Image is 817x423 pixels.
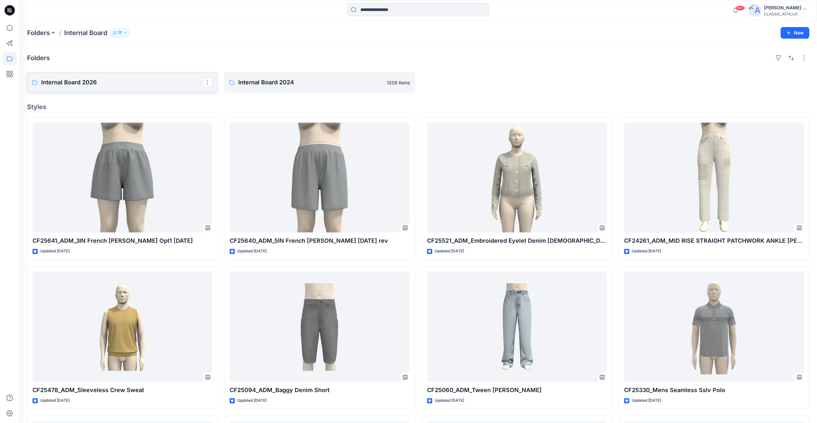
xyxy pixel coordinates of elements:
[764,4,809,12] div: [PERSON_NAME] Cfai
[764,12,809,16] div: CLASSIC_ATHLUX
[64,28,107,37] p: Internal Board
[33,236,212,245] p: CF25641_ADM_3IN French [PERSON_NAME] Opt1 [DATE]
[624,272,804,382] a: CF25330_Mens Seamless Sslv Polo
[435,397,464,404] p: Updated [DATE]
[237,397,267,404] p: Updated [DATE]
[40,248,70,255] p: Updated [DATE]
[33,272,212,382] a: CF25478_ADM_Sleeveless Crew Sweat
[230,272,409,382] a: CF25094_ADM_Baggy Denim Short
[748,4,761,17] img: avatar
[427,123,607,232] a: CF25521_ADM_Embroidered Eyelet Denim Lady Jacket
[632,397,661,404] p: Updated [DATE]
[230,123,409,232] a: CF25640_ADM_5IN French Terry Short 24APR25 rev
[41,78,202,87] p: Internal Board 2026
[427,386,607,395] p: CF25060_ADM_Tween [PERSON_NAME]
[27,103,809,111] h4: Styles
[624,123,804,232] a: CF24261_ADM_MID RISE STRAIGHT PATCHWORK ANKLE JEAN
[33,386,212,395] p: CF25478_ADM_Sleeveless Crew Sweat
[735,5,745,11] span: 99+
[27,54,50,62] h4: Folders
[40,397,70,404] p: Updated [DATE]
[224,72,415,93] a: Internal Board 20241209 items
[387,79,410,86] p: 1209 items
[230,236,409,245] p: CF25640_ADM_5IN French [PERSON_NAME] [DATE] rev
[435,248,464,255] p: Updated [DATE]
[110,28,130,37] button: 17
[230,386,409,395] p: CF25094_ADM_Baggy Denim Short
[427,236,607,245] p: CF25521_ADM_Embroidered Eyelet Denim [DEMOGRAPHIC_DATA] Jacket
[624,386,804,395] p: CF25330_Mens Seamless Sslv Polo
[237,248,267,255] p: Updated [DATE]
[427,272,607,382] a: CF25060_ADM_Tween Baggy Denim Jeans
[238,78,383,87] p: Internal Board 2024
[118,29,122,36] p: 17
[27,72,218,93] a: Internal Board 2026
[27,28,50,37] a: Folders
[632,248,661,255] p: Updated [DATE]
[33,123,212,232] a: CF25641_ADM_3IN French Terry Short Opt1 25APR25
[781,27,809,39] button: New
[624,236,804,245] p: CF24261_ADM_MID RISE STRAIGHT PATCHWORK ANKLE [PERSON_NAME]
